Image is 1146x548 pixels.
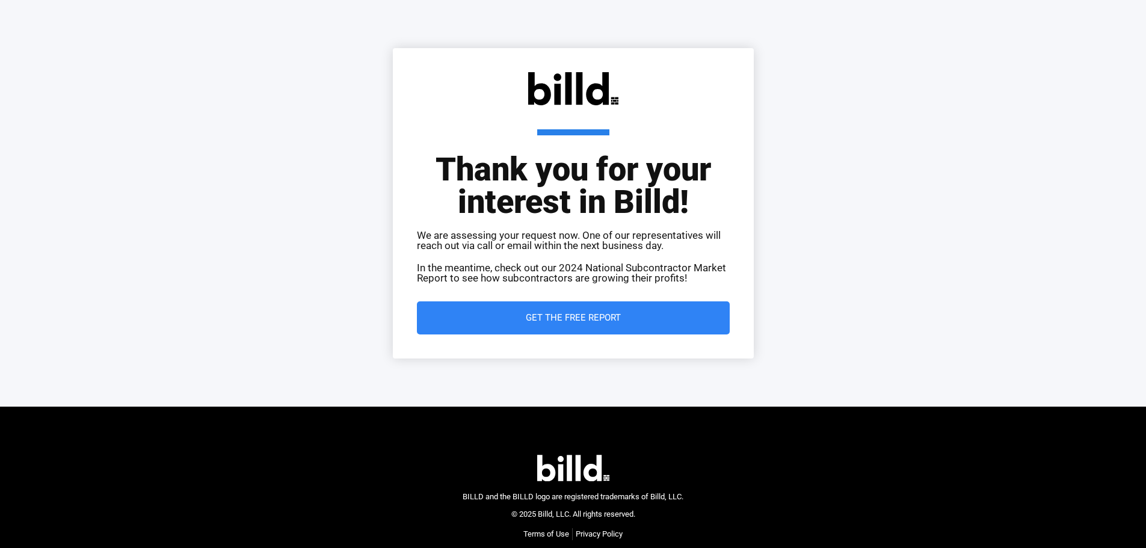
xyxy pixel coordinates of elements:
[417,301,730,334] a: Get the Free Report
[576,528,623,540] a: Privacy Policy
[523,528,569,540] a: Terms of Use
[417,230,730,251] p: We are assessing your request now. One of our representatives will reach out via call or email wi...
[417,129,730,218] h1: Thank you for your interest in Billd!
[526,313,621,322] span: Get the Free Report
[523,528,623,540] nav: Menu
[417,263,730,283] p: In the meantime, check out our 2024 National Subcontractor Market Report to see how subcontractor...
[463,492,683,519] span: BILLD and the BILLD logo are registered trademarks of Billd, LLC. © 2025 Billd, LLC. All rights r...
